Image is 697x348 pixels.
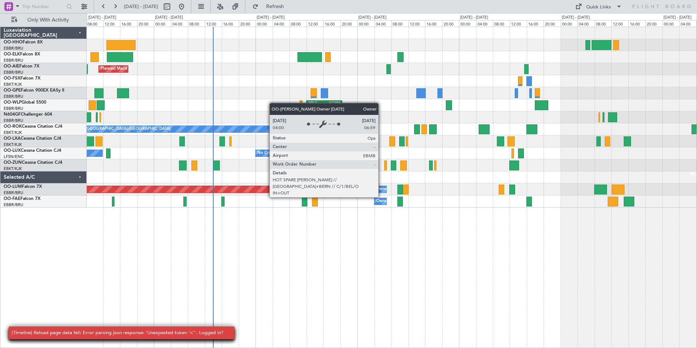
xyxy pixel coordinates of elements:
div: 00:00 [561,20,577,27]
div: 08:00 [493,20,510,27]
a: EBBR/BRU [4,46,23,51]
a: OO-LUXCessna Citation CJ4 [4,148,61,153]
div: 08:00 [188,20,205,27]
input: Trip Number [22,1,64,12]
div: 04:00 [374,20,391,27]
div: 04:00 [476,20,493,27]
a: EBBR/BRU [4,58,23,63]
span: OO-LXA [4,136,21,141]
span: OO-FAE [4,197,20,201]
button: Refresh [249,1,293,12]
div: Owner Melsbroek Air Base [376,184,426,195]
div: No Crew Nancy (Essey) [257,148,301,159]
div: 12:00 [205,20,222,27]
a: OO-ELKFalcon 8X [4,52,40,57]
a: EBKT/KJK [4,130,22,135]
div: 16:00 [425,20,442,27]
div: 20:30 Z [324,105,340,111]
button: Only With Activity [8,14,79,26]
div: [Timeline] Reload page data fail: Error parsing json response: 'Unexpected token '<''. Logged in? [12,329,223,337]
div: 20:00 [239,20,256,27]
div: Quick Links [586,4,611,11]
div: 04:00 [171,20,188,27]
div: 04:00 [577,20,594,27]
div: 16:00 [222,20,238,27]
div: EBLG [308,101,324,106]
a: OO-FSXFalcon 7X [4,76,40,81]
a: EBBR/BRU [4,190,23,196]
a: LFSN/ENC [4,154,24,159]
span: OO-LUX [4,148,21,153]
div: 16:00 [323,20,340,27]
span: Only With Activity [19,18,77,23]
div: 20:00 [544,20,560,27]
span: OO-ELK [4,52,20,57]
div: 12:00 [510,20,526,27]
a: OO-FAEFalcon 7X [4,197,40,201]
span: OO-ZUN [4,161,22,165]
div: [DATE] - [DATE] [663,15,692,21]
a: EBBR/BRU [4,118,23,123]
span: OO-WLP [4,100,22,105]
div: [DATE] - [DATE] [460,15,488,21]
div: 04:00 [273,20,289,27]
a: OO-LXACessna Citation CJ4 [4,136,61,141]
a: OO-ROKCessna Citation CJ4 [4,124,62,129]
span: OO-LUM [4,185,22,189]
div: 12:00 [103,20,120,27]
div: 20:00 [645,20,662,27]
div: [DATE] - [DATE] [358,15,386,21]
div: 08:00 [595,20,611,27]
div: Owner Melsbroek Air Base [376,196,426,207]
a: OO-ZUNCessna Citation CJ4 [4,161,62,165]
span: [DATE] - [DATE] [124,3,158,10]
div: 08:00 [289,20,306,27]
span: OO-ROK [4,124,22,129]
div: 16:00 [120,20,137,27]
a: OO-LUMFalcon 7X [4,185,42,189]
span: Refresh [260,4,291,9]
span: OO-AIE [4,64,19,69]
div: 20:00 [442,20,459,27]
div: 00:00 [357,20,374,27]
div: 04:00 [679,20,696,27]
div: KCMH [324,101,340,106]
a: OO-HHOFalcon 8X [4,40,43,45]
a: OO-WLPGlobal 5500 [4,100,46,105]
div: 00:00 [256,20,272,27]
a: N604GFChallenger 604 [4,112,52,117]
a: EBBR/BRU [4,70,23,75]
button: Quick Links [572,1,626,12]
div: 00:00 [662,20,679,27]
div: 12:00 Z [308,105,324,111]
div: [DATE] - [DATE] [88,15,116,21]
div: 16:00 [628,20,645,27]
span: OO-HHO [4,40,23,45]
a: EBBR/BRU [4,106,23,111]
div: 12:00 [408,20,425,27]
div: 20:00 [340,20,357,27]
div: 12:00 [307,20,323,27]
div: A/C Unavailable [GEOGRAPHIC_DATA]-[GEOGRAPHIC_DATA] [54,124,171,135]
div: [DATE] - [DATE] [257,15,285,21]
div: [DATE] - [DATE] [155,15,183,21]
a: EBKT/KJK [4,82,22,87]
a: EBKT/KJK [4,166,22,171]
a: EBKT/KJK [4,142,22,147]
div: Planned Maint [GEOGRAPHIC_DATA] ([GEOGRAPHIC_DATA]) [101,63,215,74]
div: 00:00 [154,20,171,27]
a: EBBR/BRU [4,202,23,208]
a: OO-AIEFalcon 7X [4,64,39,69]
span: OO-FSX [4,76,20,81]
div: 16:00 [527,20,544,27]
div: 12:00 [611,20,628,27]
a: OO-GPEFalcon 900EX EASy II [4,88,64,93]
div: 08:00 [86,20,103,27]
a: EBBR/BRU [4,94,23,99]
div: 20:00 [137,20,154,27]
span: OO-GPE [4,88,21,93]
div: 00:00 [459,20,476,27]
div: 08:00 [391,20,408,27]
span: N604GF [4,112,21,117]
div: [DATE] - [DATE] [562,15,590,21]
